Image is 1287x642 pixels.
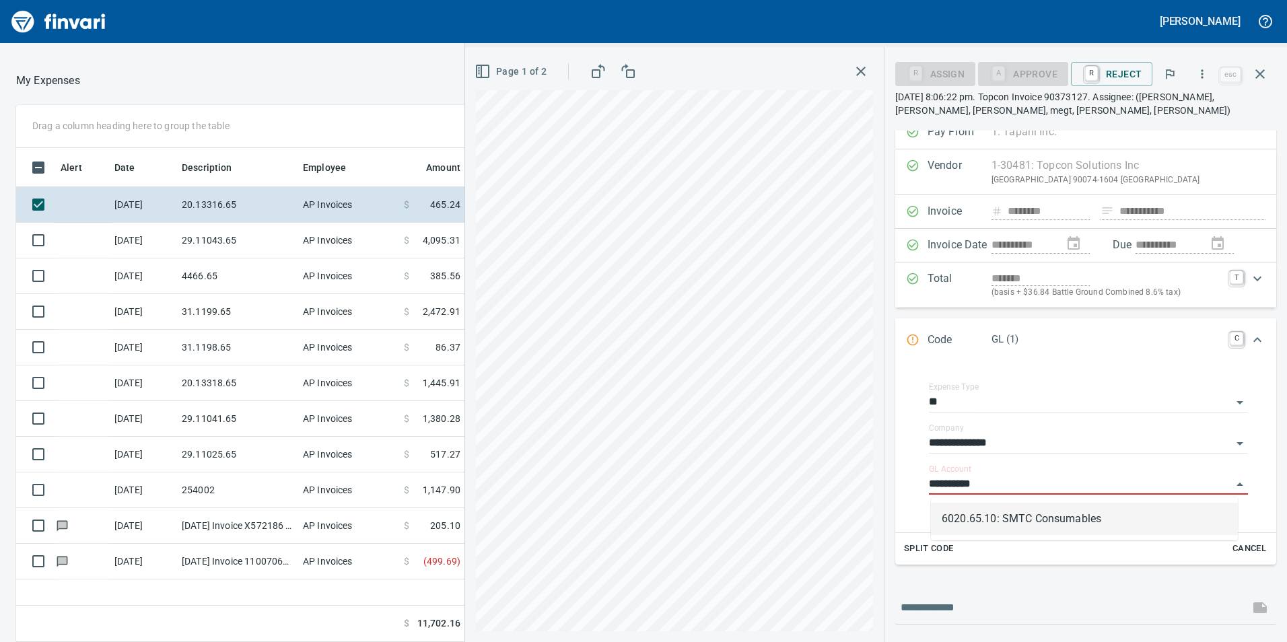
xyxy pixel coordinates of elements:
[16,73,80,89] nav: breadcrumb
[109,187,176,223] td: [DATE]
[8,5,109,38] img: Finvari
[176,223,298,258] td: 29.11043.65
[176,508,298,544] td: [DATE] Invoice X572186 from Core & Main LP (1-24415)
[477,63,547,80] span: Page 1 of 2
[298,365,398,401] td: AP Invoices
[436,341,460,354] span: 86.37
[298,223,398,258] td: AP Invoices
[929,424,964,432] label: Company
[109,223,176,258] td: [DATE]
[895,67,975,79] div: Assign
[417,616,460,631] span: 11,702.16
[61,159,82,176] span: Alert
[1230,332,1243,345] a: C
[1082,63,1142,85] span: Reject
[114,159,153,176] span: Date
[1160,14,1241,28] h5: [PERSON_NAME]
[109,472,176,508] td: [DATE]
[176,187,298,223] td: 20.13316.65
[1071,62,1152,86] button: RReject
[176,472,298,508] td: 254002
[901,538,957,559] button: Split Code
[176,258,298,294] td: 4466.65
[928,271,992,299] p: Total
[176,294,298,330] td: 31.1199.65
[109,508,176,544] td: [DATE]
[109,544,176,579] td: [DATE]
[32,119,230,133] p: Drag a column heading here to group the table
[109,258,176,294] td: [DATE]
[423,305,460,318] span: 2,472.91
[1220,67,1241,82] a: esc
[992,332,1222,347] p: GL (1)
[109,401,176,437] td: [DATE]
[1230,271,1243,284] a: T
[978,67,1068,79] div: GL Account required
[404,269,409,283] span: $
[430,519,460,532] span: 205.10
[303,159,346,176] span: Employee
[176,544,298,579] td: [DATE] Invoice 11007060 from Cessco Inc (1-10167)
[1155,59,1185,89] button: Flag
[303,159,363,176] span: Employee
[114,159,135,176] span: Date
[109,330,176,365] td: [DATE]
[404,519,409,532] span: $
[55,521,69,530] span: Has messages
[423,555,460,568] span: ( 499.69 )
[992,286,1222,299] p: (basis + $36.84 Battle Ground Combined 8.6% tax)
[404,234,409,247] span: $
[430,198,460,211] span: 465.24
[404,376,409,390] span: $
[404,341,409,354] span: $
[426,159,460,176] span: Amount
[298,508,398,544] td: AP Invoices
[298,472,398,508] td: AP Invoices
[404,412,409,425] span: $
[55,557,69,565] span: Has messages
[423,483,460,497] span: 1,147.90
[182,159,250,176] span: Description
[895,262,1276,308] div: Expand
[298,187,398,223] td: AP Invoices
[298,544,398,579] td: AP Invoices
[423,234,460,247] span: 4,095.31
[16,73,80,89] p: My Expenses
[298,258,398,294] td: AP Invoices
[109,437,176,472] td: [DATE]
[1228,538,1271,559] button: Cancel
[404,448,409,461] span: $
[1230,434,1249,453] button: Open
[176,401,298,437] td: 29.11041.65
[176,365,298,401] td: 20.13318.65
[430,269,460,283] span: 385.56
[904,541,954,557] span: Split Code
[931,503,1238,535] li: 6020.65.10: SMTC Consumables
[423,376,460,390] span: 1,445.91
[182,159,232,176] span: Description
[109,365,176,401] td: [DATE]
[929,383,979,391] label: Expense Type
[430,448,460,461] span: 517.27
[472,59,552,84] button: Page 1 of 2
[404,483,409,497] span: $
[404,305,409,318] span: $
[1217,58,1276,90] span: Close invoice
[404,198,409,211] span: $
[423,412,460,425] span: 1,380.28
[1230,475,1249,494] button: Close
[404,616,409,631] span: $
[1085,66,1098,81] a: R
[1156,11,1244,32] button: [PERSON_NAME]
[928,332,992,349] p: Code
[1231,541,1267,557] span: Cancel
[1230,393,1249,412] button: Open
[1187,59,1217,89] button: More
[404,555,409,568] span: $
[298,437,398,472] td: AP Invoices
[176,330,298,365] td: 31.1198.65
[176,437,298,472] td: 29.11025.65
[61,159,100,176] span: Alert
[298,330,398,365] td: AP Invoices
